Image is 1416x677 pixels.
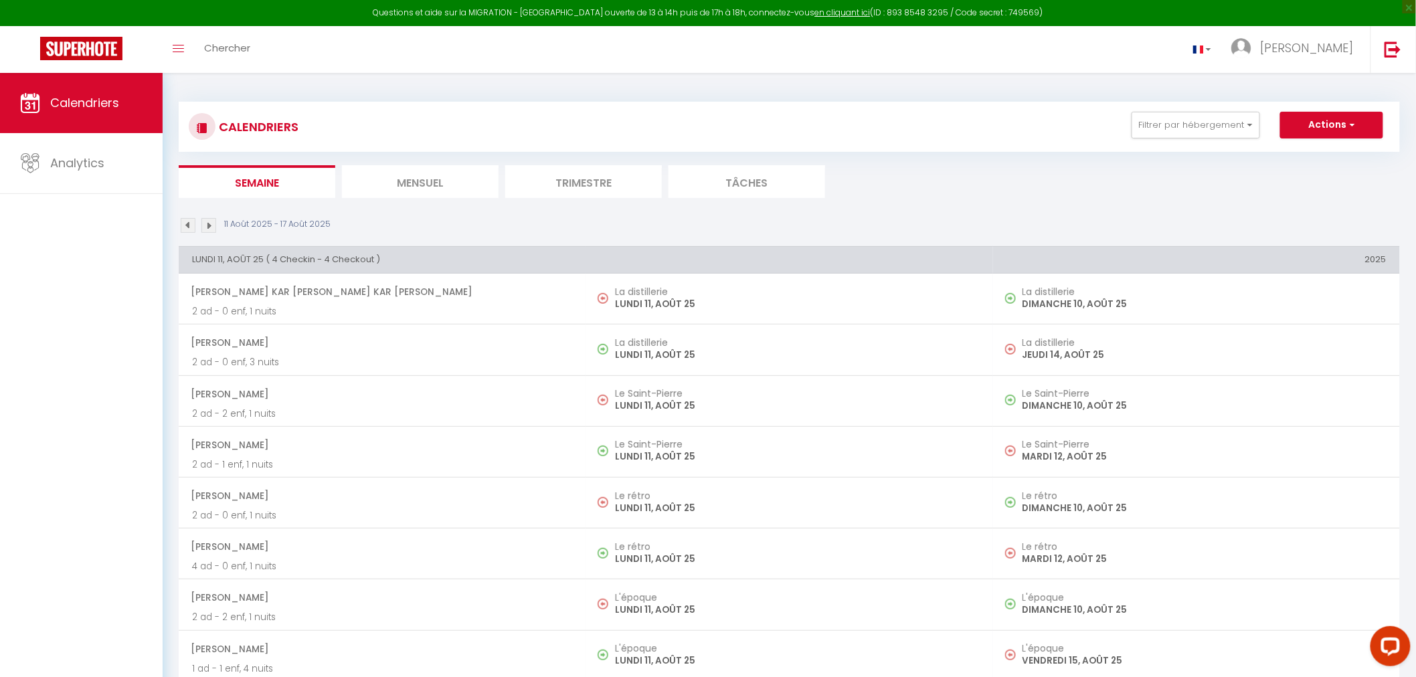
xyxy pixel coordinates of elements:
[50,94,119,111] span: Calendriers
[191,636,572,662] span: [PERSON_NAME]
[1023,501,1387,515] p: DIMANCHE 10, AOÛT 25
[598,293,608,304] img: NO IMAGE
[204,41,250,55] span: Chercher
[1005,395,1016,405] img: NO IMAGE
[1023,490,1387,501] h5: Le rétro
[615,552,979,566] p: LUNDI 11, AOÛT 25
[194,26,260,73] a: Chercher
[342,165,499,198] li: Mensuel
[1023,399,1387,413] p: DIMANCHE 10, AOÛT 25
[1023,439,1387,450] h5: Le Saint-Pierre
[192,508,572,522] p: 2 ad - 0 enf, 1 nuits
[615,654,979,668] p: LUNDI 11, AOÛT 25
[1221,26,1370,73] a: ... [PERSON_NAME]
[598,599,608,609] img: NO IMAGE
[192,304,572,318] p: 2 ad - 0 enf, 1 nuits
[1005,548,1016,559] img: NO IMAGE
[615,399,979,413] p: LUNDI 11, AOÛT 25
[191,381,572,407] span: [PERSON_NAME]
[191,585,572,610] span: [PERSON_NAME]
[192,559,572,573] p: 4 ad - 0 enf, 1 nuits
[224,218,331,231] p: 11 Août 2025 - 17 Août 2025
[615,388,979,399] h5: Le Saint-Pierre
[1360,621,1416,677] iframe: LiveChat chat widget
[615,490,979,501] h5: Le rétro
[192,407,572,421] p: 2 ad - 2 enf, 1 nuits
[615,348,979,362] p: LUNDI 11, AOÛT 25
[1023,592,1387,603] h5: L'époque
[191,534,572,559] span: [PERSON_NAME]
[191,330,572,355] span: [PERSON_NAME]
[191,279,572,304] span: [PERSON_NAME] Kar [PERSON_NAME] Kar [PERSON_NAME]
[1005,293,1016,304] img: NO IMAGE
[1005,344,1016,355] img: NO IMAGE
[815,7,871,18] a: en cliquant ici
[615,603,979,617] p: LUNDI 11, AOÛT 25
[1023,286,1387,297] h5: La distillerie
[192,458,572,472] p: 2 ad - 1 enf, 1 nuits
[505,165,662,198] li: Trimestre
[1023,450,1387,464] p: MARDI 12, AOÛT 25
[615,439,979,450] h5: Le Saint-Pierre
[1023,297,1387,311] p: DIMANCHE 10, AOÛT 25
[1132,112,1260,138] button: Filtrer par hébergement
[1005,599,1016,609] img: NO IMAGE
[598,395,608,405] img: NO IMAGE
[1023,643,1387,654] h5: L'époque
[1023,388,1387,399] h5: Le Saint-Pierre
[1260,39,1354,56] span: [PERSON_NAME]
[615,501,979,515] p: LUNDI 11, AOÛT 25
[1280,112,1383,138] button: Actions
[192,610,572,624] p: 2 ad - 2 enf, 1 nuits
[1023,337,1387,348] h5: La distillerie
[615,337,979,348] h5: La distillerie
[1023,603,1387,617] p: DIMANCHE 10, AOÛT 25
[993,246,1400,273] th: 2025
[615,450,979,464] p: LUNDI 11, AOÛT 25
[615,286,979,297] h5: La distillerie
[615,592,979,603] h5: L'époque
[192,355,572,369] p: 2 ad - 0 enf, 3 nuits
[1023,348,1387,362] p: JEUDI 14, AOÛT 25
[192,662,572,676] p: 1 ad - 1 enf, 4 nuits
[1005,650,1016,660] img: NO IMAGE
[615,643,979,654] h5: L'époque
[215,112,298,142] h3: CALENDRIERS
[1385,41,1401,58] img: logout
[179,165,335,198] li: Semaine
[615,297,979,311] p: LUNDI 11, AOÛT 25
[1023,654,1387,668] p: VENDREDI 15, AOÛT 25
[191,483,572,508] span: [PERSON_NAME]
[179,246,993,273] th: LUNDI 11, AOÛT 25 ( 4 Checkin - 4 Checkout )
[598,497,608,508] img: NO IMAGE
[669,165,825,198] li: Tâches
[1023,541,1387,552] h5: Le rétro
[1005,446,1016,456] img: NO IMAGE
[50,155,104,171] span: Analytics
[191,432,572,458] span: [PERSON_NAME]
[1231,38,1251,58] img: ...
[1005,497,1016,508] img: NO IMAGE
[40,37,122,60] img: Super Booking
[615,541,979,552] h5: Le rétro
[1023,552,1387,566] p: MARDI 12, AOÛT 25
